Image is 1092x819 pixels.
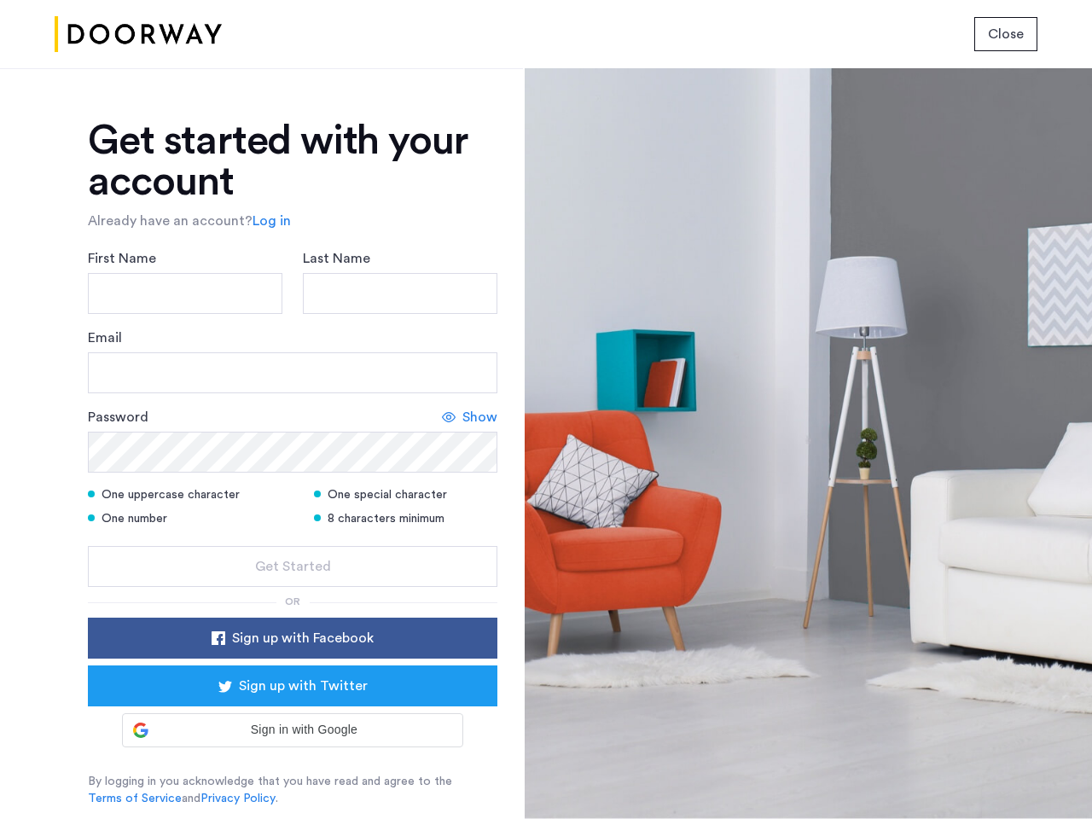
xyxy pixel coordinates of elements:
a: Log in [253,211,291,231]
p: By logging in you acknowledge that you have read and agree to the and . [88,773,497,807]
label: First Name [88,248,156,269]
label: Email [88,328,122,348]
span: Close [988,24,1024,44]
label: Last Name [303,248,370,269]
span: Sign up with Facebook [232,628,374,648]
div: One special character [314,486,497,503]
span: Sign in with Google [155,721,452,739]
span: Show [462,407,497,427]
div: One number [88,510,293,527]
label: Password [88,407,148,427]
img: logo [55,3,222,67]
button: button [88,665,497,706]
div: 8 characters minimum [314,510,497,527]
span: Already have an account? [88,214,253,228]
button: button [88,546,497,587]
a: Terms of Service [88,790,182,807]
a: Privacy Policy [200,790,276,807]
div: Sign in with Google [122,713,463,747]
span: Sign up with Twitter [239,676,368,696]
span: or [285,596,300,607]
button: button [88,618,497,659]
button: button [974,17,1037,51]
div: One uppercase character [88,486,293,503]
span: Get Started [255,556,331,577]
h1: Get started with your account [88,120,497,202]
